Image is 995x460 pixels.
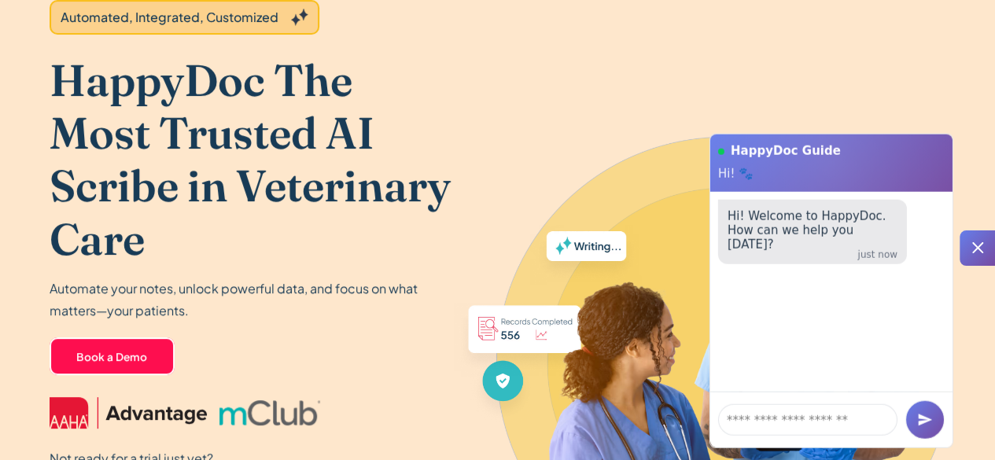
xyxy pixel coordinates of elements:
p: Automate your notes, unlock powerful data, and focus on what matters—your patients. [50,278,427,322]
img: Grey sparkles. [291,9,308,26]
h1: HappyDoc The Most Trusted AI Scribe in Veterinary Care [50,53,452,265]
div: Automated, Integrated, Customized [61,8,278,27]
a: Book a Demo [50,337,175,375]
img: mclub logo [219,400,320,425]
img: AAHA Advantage logo [50,397,207,429]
